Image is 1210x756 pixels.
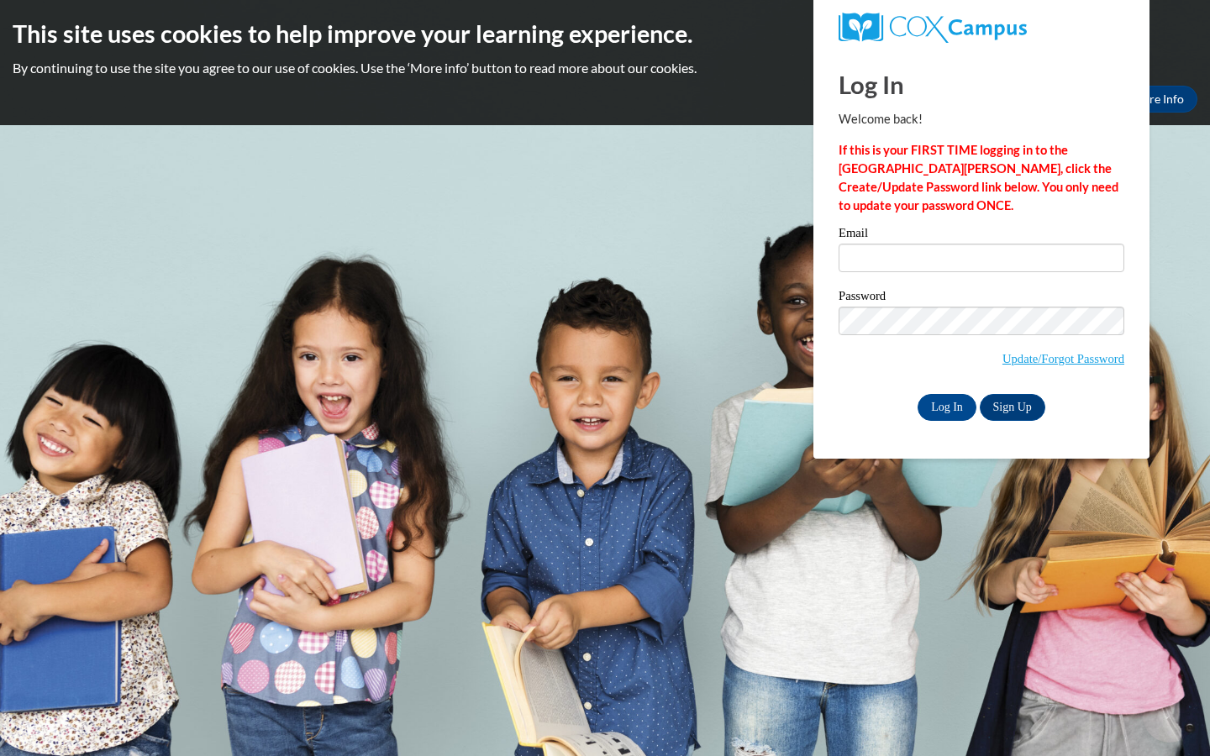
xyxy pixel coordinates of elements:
a: Sign Up [980,394,1045,421]
a: COX Campus [839,13,1124,43]
img: COX Campus [839,13,1027,43]
a: Update/Forgot Password [1002,352,1124,365]
input: Log In [918,394,976,421]
p: Welcome back! [839,110,1124,129]
label: Email [839,227,1124,244]
iframe: Button to launch messaging window [1143,689,1197,743]
h2: This site uses cookies to help improve your learning experience. [13,17,1197,50]
h1: Log In [839,67,1124,102]
p: By continuing to use the site you agree to our use of cookies. Use the ‘More info’ button to read... [13,59,1197,77]
strong: If this is your FIRST TIME logging in to the [GEOGRAPHIC_DATA][PERSON_NAME], click the Create/Upd... [839,143,1118,213]
label: Password [839,290,1124,307]
a: More Info [1118,86,1197,113]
